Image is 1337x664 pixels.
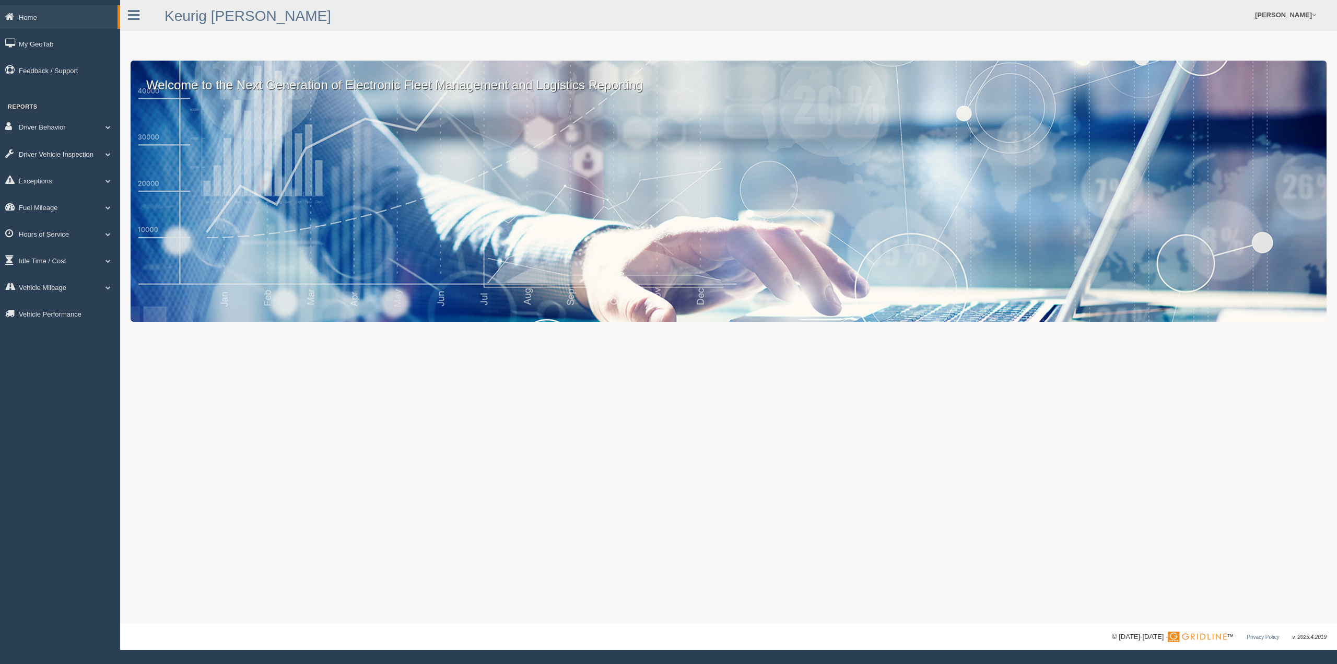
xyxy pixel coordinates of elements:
img: Gridline [1168,632,1227,642]
div: © [DATE]-[DATE] - ™ [1112,632,1327,643]
a: Keurig [PERSON_NAME] [165,8,331,24]
a: Privacy Policy [1247,634,1279,640]
p: Welcome to the Next Generation of Electronic Fleet Management and Logistics Reporting [131,61,1327,94]
span: v. 2025.4.2019 [1293,634,1327,640]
